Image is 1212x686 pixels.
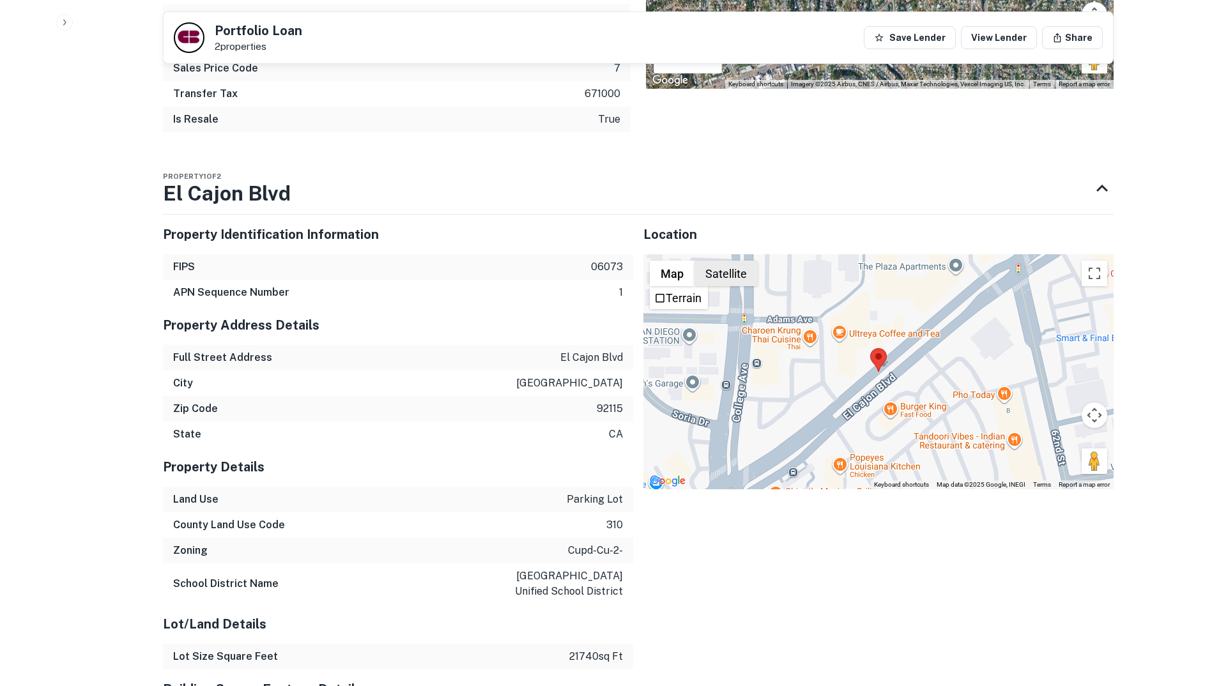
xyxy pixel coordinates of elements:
span: Imagery ©2025 Airbus, CNES / Airbus, Maxar Technologies, Vexcel Imaging US, Inc. [791,80,1025,88]
h6: City [173,376,193,391]
h6: State [173,427,201,442]
h6: Full Street Address [173,350,272,365]
span: Property 1 of 2 [163,172,221,180]
span: Map data ©2025 Google, INEGI [937,481,1025,488]
h5: Lot/Land Details [163,614,633,634]
a: Open this area in Google Maps (opens a new window) [647,473,689,489]
p: 310 [606,517,623,533]
p: 7 [614,61,620,76]
p: 2 properties [215,41,302,52]
a: Report a map error [1059,481,1110,488]
p: 671000 [585,86,620,102]
p: [GEOGRAPHIC_DATA] [516,376,623,391]
h5: Property Identification Information [163,225,633,244]
p: 1 [619,285,623,300]
h6: Sales Price Code [173,61,258,76]
img: Google [649,72,691,89]
h6: County Land Use Code [173,517,285,533]
label: Terrain [666,291,702,305]
ul: Show street map [650,286,708,309]
p: true [598,10,620,25]
p: [GEOGRAPHIC_DATA] unified school district [508,568,623,599]
p: el cajon blvd [560,350,623,365]
button: Show street map [650,261,694,286]
h6: Lot Size Square Feet [173,649,278,664]
button: Map camera controls [1082,2,1107,27]
h6: Zoning [173,543,208,558]
button: Map camera controls [1082,402,1107,428]
h5: Location [643,225,1114,244]
button: Drag Pegman onto the map to open Street View [1082,448,1107,474]
h6: FIPS [173,259,195,275]
p: ca [609,427,623,442]
div: Property1of2El Cajon Blvd [163,163,1114,214]
a: Terms (opens in new tab) [1033,481,1051,488]
button: Save Lender [864,26,956,49]
a: Terms (opens in new tab) [1033,80,1051,88]
button: Toggle fullscreen view [1082,261,1107,286]
h6: Land Use [173,492,219,507]
p: parking lot [567,492,623,507]
h5: Property Address Details [163,316,633,335]
p: 92115 [597,401,623,416]
iframe: Chat Widget [1148,584,1212,645]
a: Open this area in Google Maps (opens a new window) [649,72,691,89]
button: Share [1042,26,1103,49]
a: Report a map error [1059,80,1110,88]
li: Terrain [651,287,707,308]
img: Google [647,473,689,489]
h3: El Cajon Blvd [163,178,291,209]
h5: Portfolio Loan [215,24,302,37]
a: View Lender [961,26,1037,49]
p: 06073 [591,259,623,275]
h6: Is Corporate Seller [173,10,269,25]
button: Keyboard shortcuts [874,480,929,489]
p: cupd-cu-2- [568,543,623,558]
h6: Transfer Tax [173,86,238,102]
h6: School District Name [173,576,279,591]
h6: Zip Code [173,401,218,416]
h6: Is Resale [173,112,219,127]
button: Show satellite imagery [694,261,758,286]
p: 21740 sq ft [569,649,623,664]
button: Keyboard shortcuts [728,80,783,89]
h5: Property Details [163,457,633,476]
p: true [598,112,620,127]
h6: APN Sequence Number [173,285,289,300]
